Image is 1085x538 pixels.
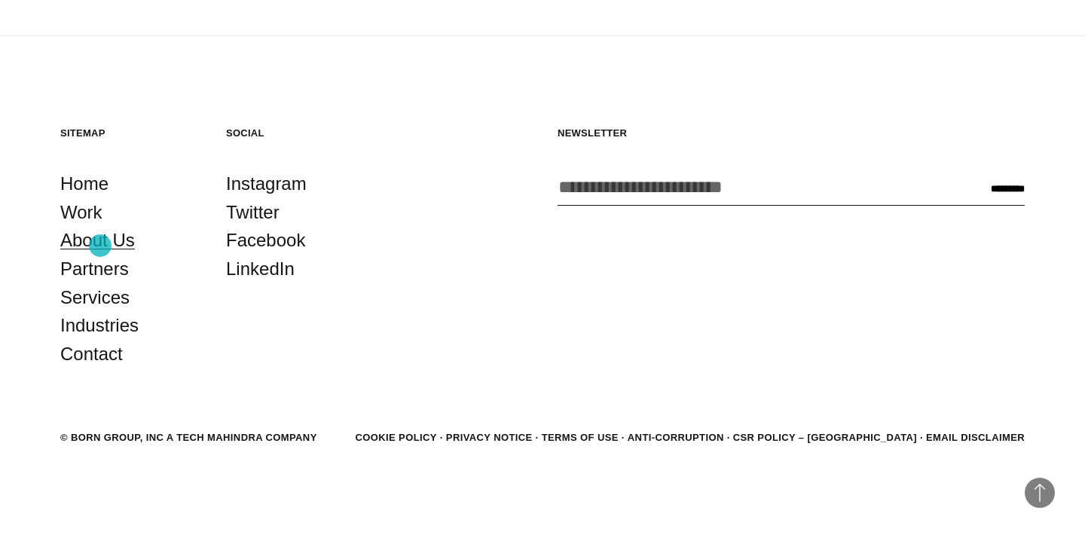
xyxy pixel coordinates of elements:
[226,255,295,283] a: LinkedIn
[60,340,123,368] a: Contact
[60,127,196,139] h5: Sitemap
[926,432,1025,443] a: Email Disclaimer
[226,127,362,139] h5: Social
[60,255,129,283] a: Partners
[542,432,619,443] a: Terms of Use
[558,127,1025,139] h5: Newsletter
[1025,478,1055,508] button: Back to Top
[446,432,533,443] a: Privacy Notice
[60,198,102,227] a: Work
[60,283,130,312] a: Services
[60,430,317,445] div: © BORN GROUP, INC A Tech Mahindra Company
[226,170,307,198] a: Instagram
[733,432,917,443] a: CSR POLICY – [GEOGRAPHIC_DATA]
[60,311,139,340] a: Industries
[628,432,724,443] a: Anti-Corruption
[355,432,436,443] a: Cookie Policy
[226,226,305,255] a: Facebook
[226,198,280,227] a: Twitter
[60,170,108,198] a: Home
[60,226,135,255] a: About Us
